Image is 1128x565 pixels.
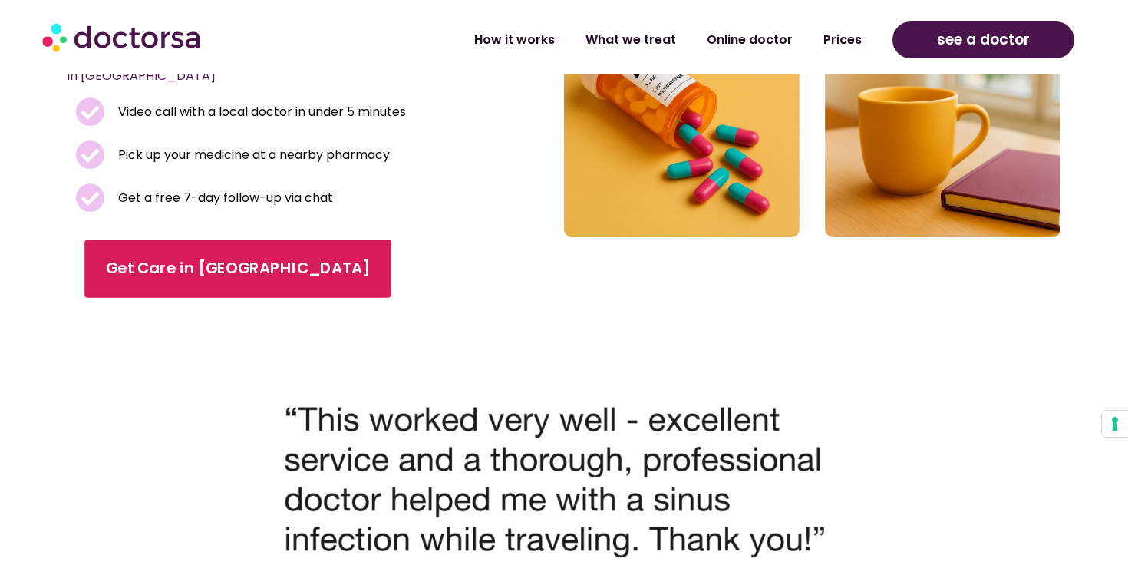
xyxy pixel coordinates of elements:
[114,101,406,123] span: Video call with a local doctor in under 5 minutes
[106,258,370,280] span: Get Care in [GEOGRAPHIC_DATA]
[1102,411,1128,437] button: Your consent preferences for tracking technologies
[459,22,570,58] a: How it works
[298,22,877,58] nav: Menu
[808,22,877,58] a: Prices
[114,187,333,209] span: Get a free 7-day follow-up via chat
[84,240,391,299] a: Get Care in [GEOGRAPHIC_DATA]
[691,22,808,58] a: Online doctor
[570,22,691,58] a: What we treat
[937,28,1030,52] span: see a doctor
[114,144,390,166] span: Pick up your medicine at a nearby pharmacy
[892,21,1074,58] a: see a doctor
